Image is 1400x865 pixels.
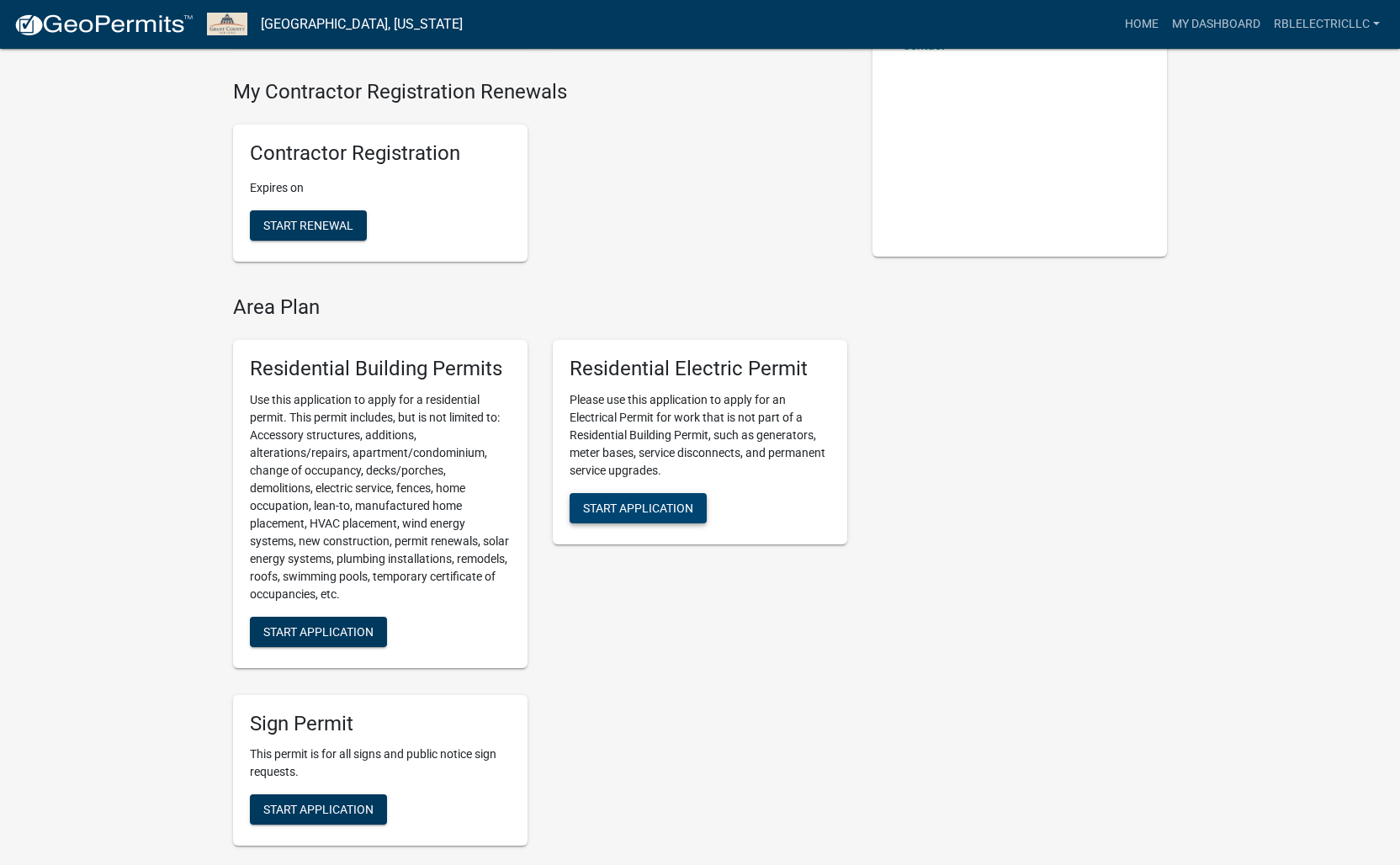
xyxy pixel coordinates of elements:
[233,80,847,104] h4: My Contractor Registration Renewals
[250,141,511,166] h5: Contractor Registration
[263,624,374,638] span: Start Application
[263,803,374,816] span: Start Application
[583,501,693,514] span: Start Application
[250,746,511,781] p: This permit is for all signs and public notice sign requests.
[233,80,847,275] wm-registration-list-section: My Contractor Registration Renewals
[1165,8,1267,40] a: My Dashboard
[250,210,367,241] button: Start Renewal
[250,357,511,381] h5: Residential Building Permits
[263,219,353,232] span: Start Renewal
[570,493,707,523] button: Start Application
[250,179,511,197] p: Expires on
[233,295,847,320] h4: Area Plan
[250,712,511,736] h5: Sign Permit
[261,10,463,39] a: [GEOGRAPHIC_DATA], [US_STATE]
[250,617,387,647] button: Start Application
[250,794,387,825] button: Start Application
[250,391,511,603] p: Use this application to apply for a residential permit. This permit includes, but is not limited ...
[570,357,830,381] h5: Residential Electric Permit
[1118,8,1165,40] a: Home
[1267,8,1387,40] a: rblelectricllc
[570,391,830,480] p: Please use this application to apply for an Electrical Permit for work that is not part of a Resi...
[207,13,247,35] img: Grant County, Indiana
